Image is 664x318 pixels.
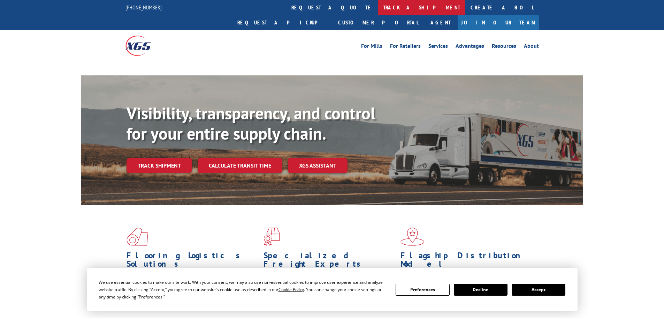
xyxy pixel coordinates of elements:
[125,4,162,11] a: [PHONE_NUMBER]
[198,158,282,173] a: Calculate transit time
[400,251,532,272] h1: Flagship Distribution Model
[127,158,192,173] a: Track shipment
[454,284,507,296] button: Decline
[139,294,162,300] span: Preferences
[264,228,280,246] img: xgs-icon-focused-on-flooring-red
[524,43,539,51] a: About
[458,15,539,30] a: Join Our Team
[127,228,148,246] img: xgs-icon-total-supply-chain-intelligence-red
[127,251,258,272] h1: Flooring Logistics Solutions
[87,268,578,311] div: Cookie Consent Prompt
[423,15,458,30] a: Agent
[99,279,387,301] div: We use essential cookies to make our site work. With your consent, we may also use non-essential ...
[333,15,423,30] a: Customer Portal
[264,251,395,272] h1: Specialized Freight Experts
[127,102,375,144] b: Visibility, transparency, and control for your entire supply chain.
[232,15,333,30] a: Request a pickup
[278,287,304,293] span: Cookie Policy
[492,43,516,51] a: Resources
[288,158,348,173] a: XGS ASSISTANT
[396,284,449,296] button: Preferences
[361,43,382,51] a: For Mills
[512,284,565,296] button: Accept
[428,43,448,51] a: Services
[390,43,421,51] a: For Retailers
[400,228,425,246] img: xgs-icon-flagship-distribution-model-red
[456,43,484,51] a: Advantages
